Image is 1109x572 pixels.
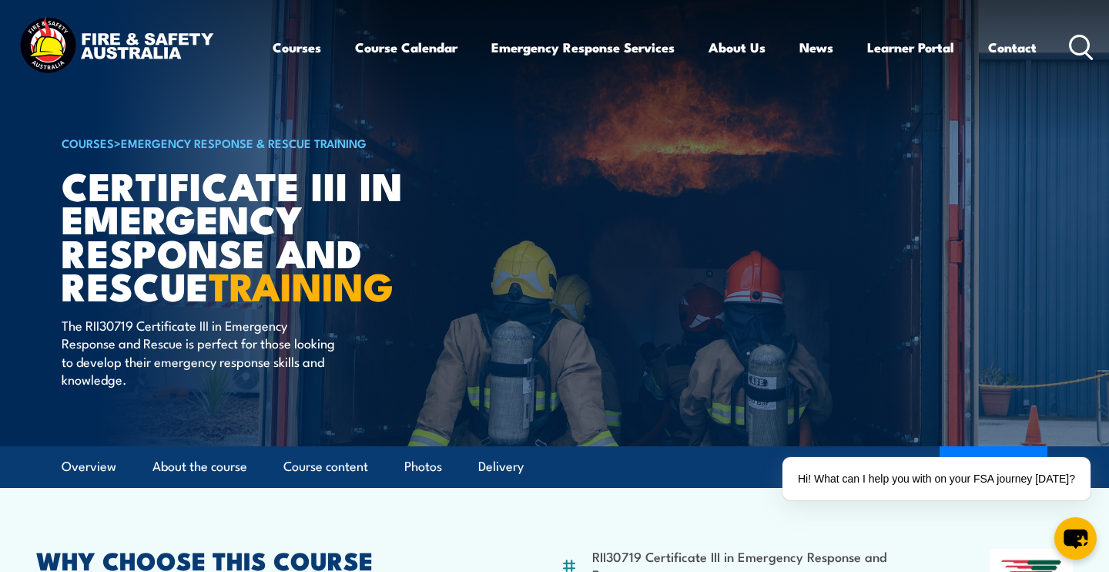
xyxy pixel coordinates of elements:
button: chat-button [1054,517,1097,560]
a: Photos [404,446,442,487]
a: Course content [283,446,368,487]
a: Contact [988,27,1037,68]
a: Overview [62,446,116,487]
strong: TRAINING [209,255,394,315]
a: About the course [152,446,247,487]
a: About Us [709,27,766,68]
p: The RII30719 Certificate III in Emergency Response and Rescue is perfect for those looking to dev... [62,316,343,389]
h2: WHY CHOOSE THIS COURSE [36,549,486,570]
a: News [799,27,833,68]
h1: Certificate III in Emergency Response and Rescue [62,168,442,301]
button: Enquire Now [940,446,1047,488]
h6: > [62,133,442,152]
a: Delivery [478,446,524,487]
a: Emergency Response & Rescue Training [121,134,367,151]
a: Emergency Response Services [491,27,675,68]
a: Course Calendar [355,27,457,68]
a: Courses [273,27,321,68]
div: Hi! What can I help you with on your FSA journey [DATE]? [782,457,1091,500]
a: COURSES [62,134,114,151]
a: Learner Portal [867,27,954,68]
